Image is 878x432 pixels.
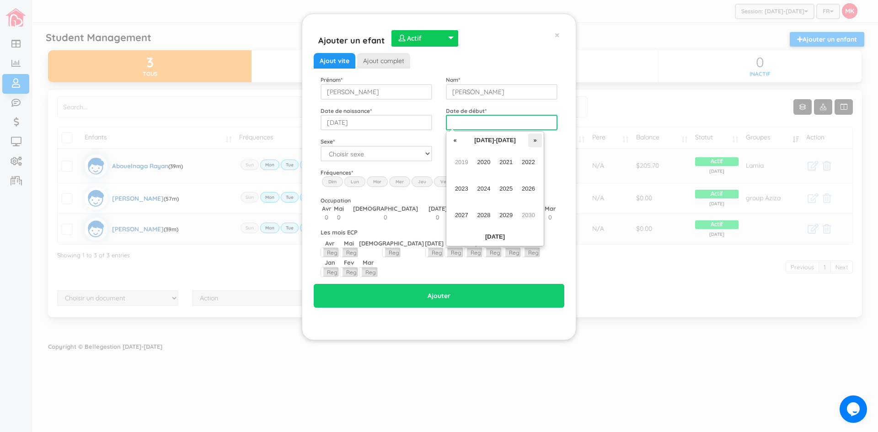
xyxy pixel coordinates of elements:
[321,138,335,145] label: Sexe
[344,176,365,187] label: Lun
[518,176,539,201] span: 2026
[426,248,443,257] label: Reg
[446,107,487,115] label: Date de début
[543,204,557,213] th: Mar
[325,258,335,267] div: Jan
[503,248,520,257] label: Reg
[474,176,494,201] span: 2024
[359,267,377,277] label: Reg
[321,76,343,84] label: Prénom
[314,284,564,308] input: Ajouter
[325,239,335,248] div: Avr
[321,204,332,213] th: Avr
[340,267,358,277] label: Reg
[321,228,358,237] label: Les mois ECP
[465,248,482,257] label: Reg
[496,176,516,201] span: 2025
[425,239,444,248] div: [DATE]
[345,213,426,222] td: 0
[321,107,372,115] label: Date de naissance
[528,133,542,147] th: »
[462,133,528,147] th: [DATE]-[DATE]
[426,213,450,222] td: 0
[518,150,539,175] span: 2022
[840,395,869,423] iframe: chat widget
[448,230,542,244] th: [DATE]
[445,248,462,257] label: Reg
[474,203,494,228] span: 2028
[389,176,410,187] label: Mer
[322,176,343,187] label: Dim
[434,176,455,187] label: Ven
[321,248,338,257] label: Reg
[496,150,516,175] span: 2021
[332,204,345,213] th: Mai
[359,239,424,248] div: [DEMOGRAPHIC_DATA]
[451,150,472,175] span: 2019
[446,76,460,84] label: Nom
[426,204,450,213] th: [DATE]
[451,176,472,201] span: 2023
[344,239,354,248] div: Mai
[555,30,560,40] button: Close
[340,248,358,257] label: Reg
[318,30,385,47] h5: Ajouter un efant
[345,204,426,213] th: [DEMOGRAPHIC_DATA]
[391,30,458,47] div:  Actif
[383,248,400,257] label: Reg
[543,213,557,222] td: 0
[363,258,374,267] div: Mar
[367,176,388,187] label: Mar
[496,203,516,228] span: 2029
[451,203,472,228] span: 2027
[484,248,501,257] label: Reg
[522,248,540,257] label: Reg
[321,213,332,222] td: 0
[357,53,410,69] a: Ajout complet
[321,197,351,204] label: Occupation
[321,169,353,176] label: Fréquences
[321,267,338,277] label: Reg
[314,53,355,69] a: Ajout vite
[412,176,433,187] label: Jeu
[555,29,560,41] span: ×
[474,150,494,175] span: 2020
[518,203,539,228] span: 2030
[448,133,462,147] th: «
[332,213,345,222] td: 0
[344,258,354,267] div: Fev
